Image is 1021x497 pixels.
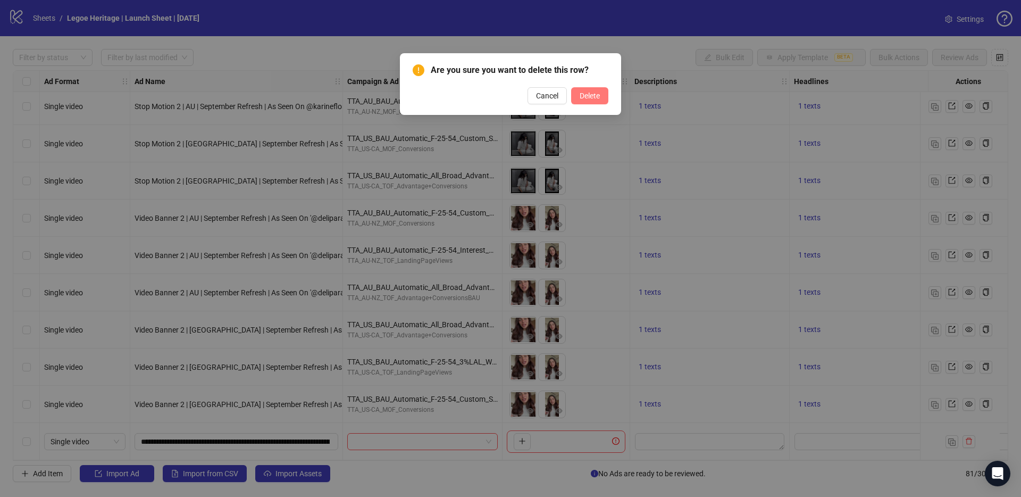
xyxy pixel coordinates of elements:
[985,461,1010,486] div: Open Intercom Messenger
[431,64,608,77] span: Are you sure you want to delete this row?
[536,92,558,100] span: Cancel
[580,92,600,100] span: Delete
[571,87,608,104] button: Delete
[413,64,424,76] span: exclamation-circle
[528,87,567,104] button: Cancel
